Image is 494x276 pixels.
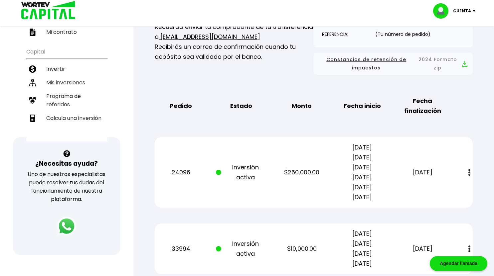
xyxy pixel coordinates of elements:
p: [DATE] [DATE] [DATE] [DATE] [DATE] [DATE] [337,142,388,202]
div: Agendar llamada [430,256,487,271]
p: (Tu número de pedido) [375,29,430,39]
img: inversiones-icon.6695dc30.svg [29,79,36,86]
a: Calcula una inversión [26,111,107,125]
img: icon-down [471,10,480,12]
img: recomiendanos-icon.9b8e9327.svg [29,97,36,104]
p: [DATE] [397,167,448,177]
img: calculadora-icon.17d418c4.svg [29,115,36,122]
a: Programa de referidos [26,89,107,111]
p: Inversión activa [216,239,267,259]
p: REFERENCIA: [322,29,369,39]
a: Invertir [26,62,107,76]
p: 24096 [155,167,206,177]
p: [DATE] [DATE] [DATE] [DATE] [337,229,388,269]
a: Mis inversiones [26,76,107,89]
p: [DATE] [397,244,448,254]
p: $260,000.00 [276,167,327,177]
b: Estado [230,101,252,111]
a: [EMAIL_ADDRESS][DOMAIN_NAME] [159,33,260,41]
p: 33994 [155,244,206,254]
img: logos_whatsapp-icon.242b2217.svg [57,217,76,235]
img: profile-image [433,3,453,19]
p: Uno de nuestros especialistas puede resolver tus dudas del funcionamiento de nuestra plataforma. [22,170,111,203]
b: Pedido [170,101,192,111]
b: Monto [292,101,312,111]
p: $10,000.00 [276,244,327,254]
p: Cuenta [453,6,471,16]
ul: Capital [26,44,107,141]
h3: ¿Necesitas ayuda? [35,159,98,168]
b: Fecha finalización [397,96,448,116]
p: Inversión activa [216,162,267,182]
p: Recuerda enviar tu comprobante de tu transferencia a Recibirás un correo de confirmación cuando t... [155,22,314,62]
span: Constancias de retención de impuestos [319,55,413,72]
img: contrato-icon.f2db500c.svg [29,29,36,36]
a: Mi contrato [26,25,107,39]
img: invertir-icon.b3b967d7.svg [29,65,36,73]
button: Constancias de retención de impuestos2024 Formato zip [319,55,467,72]
b: Fecha inicio [344,101,381,111]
